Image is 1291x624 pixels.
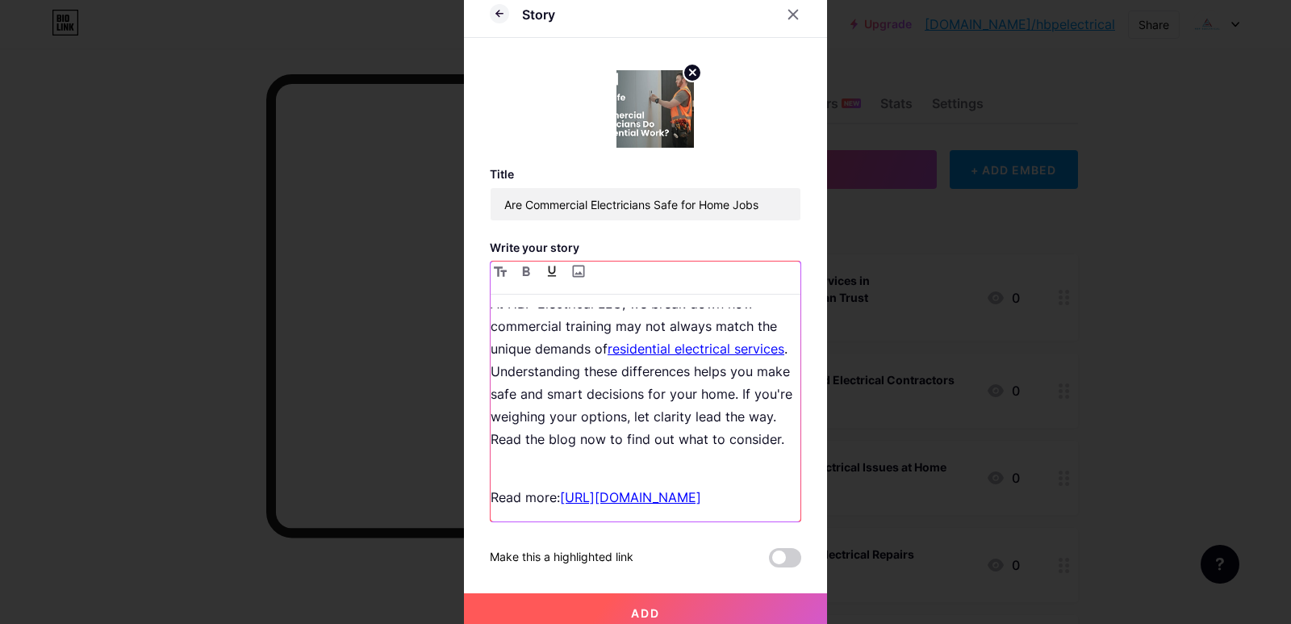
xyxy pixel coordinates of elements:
[491,247,800,450] p: Many homeowners wonder if a commercial electrician is the right choice for home projects. At HBP ...
[560,489,701,505] a: [URL][DOMAIN_NAME]
[490,241,801,254] h3: Write your story
[608,341,784,357] a: residential electrical services
[631,606,660,620] span: Add
[490,548,633,567] div: Make this a highlighted link
[490,167,801,181] h3: Title
[491,188,800,220] input: Title
[522,5,555,24] div: Story
[616,70,694,148] img: link_thumbnail
[491,463,800,509] p: Read more:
